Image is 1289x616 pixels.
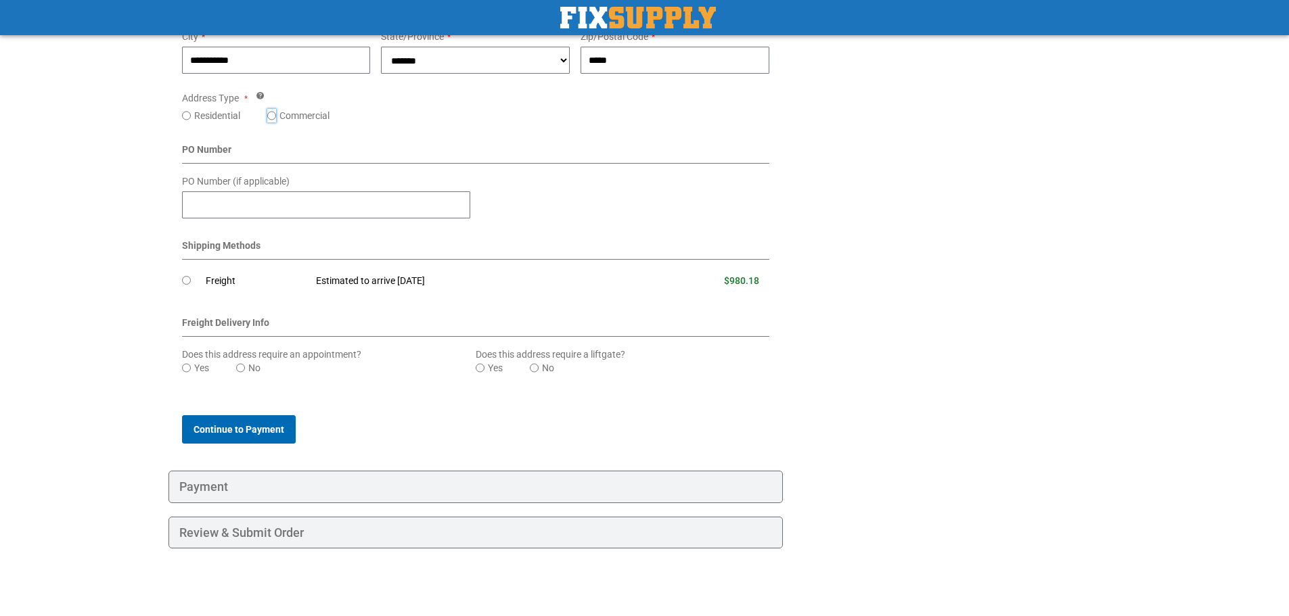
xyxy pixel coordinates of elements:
[168,471,784,503] div: Payment
[194,424,284,435] span: Continue to Payment
[182,349,361,360] span: Does this address require an appointment?
[581,31,648,42] span: Zip/Postal Code
[279,109,330,122] label: Commercial
[560,7,716,28] img: Fix Industrial Supply
[194,361,209,375] label: Yes
[724,275,759,286] span: $980.18
[560,7,716,28] a: store logo
[248,361,261,375] label: No
[182,239,770,260] div: Shipping Methods
[182,31,198,42] span: City
[168,517,784,549] div: Review & Submit Order
[182,93,239,103] span: Address Type
[182,176,290,187] span: PO Number (if applicable)
[182,143,770,164] div: PO Number
[542,361,554,375] label: No
[182,415,296,444] button: Continue to Payment
[206,266,306,296] td: Freight
[488,361,503,375] label: Yes
[381,31,444,42] span: State/Province
[306,266,631,296] td: Estimated to arrive [DATE]
[182,316,770,337] div: Freight Delivery Info
[194,109,240,122] label: Residential
[476,349,625,360] span: Does this address require a liftgate?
